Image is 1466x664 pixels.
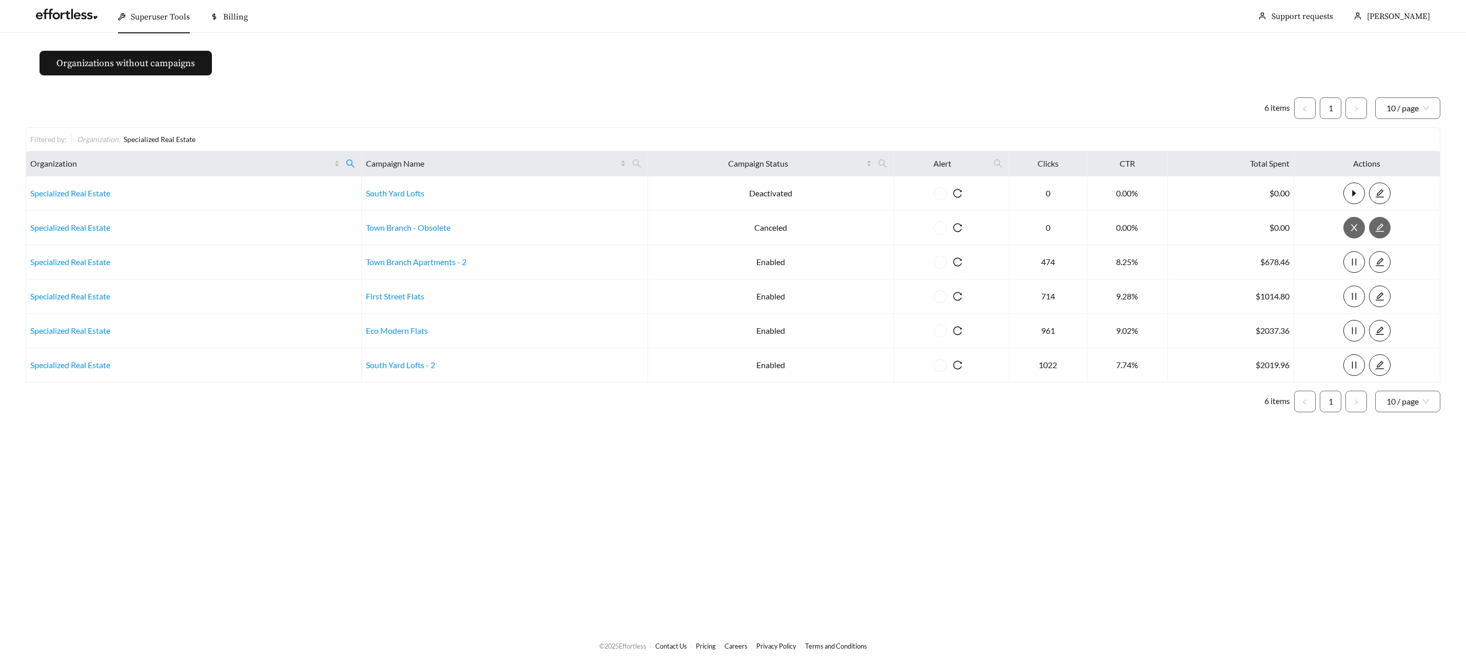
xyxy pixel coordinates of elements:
[1302,399,1308,405] span: left
[342,155,359,172] span: search
[1345,97,1367,119] li: Next Page
[1386,391,1429,412] span: 10 / page
[1343,251,1365,273] button: pause
[1168,176,1294,211] td: $0.00
[1345,97,1367,119] button: right
[1386,98,1429,118] span: 10 / page
[805,642,867,650] a: Terms and Conditions
[1009,211,1087,245] td: 0
[947,217,968,238] button: reload
[655,642,687,650] a: Contact Us
[30,326,110,335] a: Specialized Real Estate
[947,251,968,273] button: reload
[1369,291,1391,301] a: edit
[947,360,968,370] span: reload
[1087,314,1168,348] td: 9.02%
[1353,399,1359,405] span: right
[30,291,110,301] a: Specialized Real Estate
[1370,326,1390,335] span: edit
[1087,279,1168,314] td: 9.28%
[1168,245,1294,279] td: $678.46
[947,354,968,376] button: reload
[989,155,1007,172] span: search
[947,292,968,301] span: reload
[1375,97,1440,119] div: Page Size
[30,360,110,370] a: Specialized Real Estate
[1375,391,1440,412] div: Page Size
[648,348,894,383] td: Enabled
[1344,257,1364,267] span: pause
[1370,189,1390,198] span: edit
[1344,189,1364,198] span: caret-right
[40,51,212,75] button: Organizations without campaigns
[1168,151,1294,176] th: Total Spent
[1009,151,1087,176] th: Clicks
[1345,391,1367,412] button: right
[1369,257,1391,267] a: edit
[1370,257,1390,267] span: edit
[30,157,332,170] span: Organization
[1087,348,1168,383] td: 7.74%
[1087,211,1168,245] td: 0.00%
[1264,391,1290,412] li: 6 items
[1369,360,1391,370] a: edit
[1294,97,1316,119] li: Previous Page
[1353,106,1359,112] span: right
[1294,97,1316,119] button: left
[56,56,195,70] span: Organizations without campaigns
[632,159,641,168] span: search
[1343,183,1365,204] button: caret-right
[1369,320,1391,341] button: edit
[366,223,451,232] a: Town Branch - Obsolete
[1009,176,1087,211] td: 0
[1369,286,1391,307] button: edit
[366,291,424,301] a: First Street Flats
[874,155,891,172] span: search
[1344,360,1364,370] span: pause
[947,320,968,341] button: reload
[898,157,987,170] span: Alert
[1369,223,1391,232] a: edit
[993,159,1003,168] span: search
[1369,188,1391,198] a: edit
[77,135,121,144] span: Organization :
[1369,326,1391,335] a: edit
[30,257,110,267] a: Specialized Real Estate
[947,326,968,335] span: reload
[366,326,428,335] a: Eco Modern Flats
[1367,11,1430,22] span: [PERSON_NAME]
[1369,183,1391,204] button: edit
[1168,211,1294,245] td: $0.00
[1320,391,1341,412] a: 1
[1320,391,1341,412] li: 1
[947,223,968,232] span: reload
[947,183,968,204] button: reload
[1369,251,1391,273] button: edit
[1343,320,1365,341] button: pause
[1294,391,1316,412] li: Previous Page
[648,245,894,279] td: Enabled
[366,257,466,267] a: Town Branch Apartments - 2
[1009,245,1087,279] td: 474
[648,211,894,245] td: Canceled
[30,223,110,232] a: Specialized Real Estate
[1294,151,1440,176] th: Actions
[1009,348,1087,383] td: 1022
[696,642,716,650] a: Pricing
[1168,348,1294,383] td: $2019.96
[1370,292,1390,301] span: edit
[648,314,894,348] td: Enabled
[652,157,864,170] span: Campaign Status
[1344,326,1364,335] span: pause
[1087,176,1168,211] td: 0.00%
[1294,391,1316,412] button: left
[1343,286,1365,307] button: pause
[1343,354,1365,376] button: pause
[1087,245,1168,279] td: 8.25%
[1370,360,1390,370] span: edit
[947,286,968,307] button: reload
[599,642,647,650] span: © 2025 Effortless
[1369,354,1391,376] button: edit
[1168,279,1294,314] td: $1014.80
[628,155,646,172] span: search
